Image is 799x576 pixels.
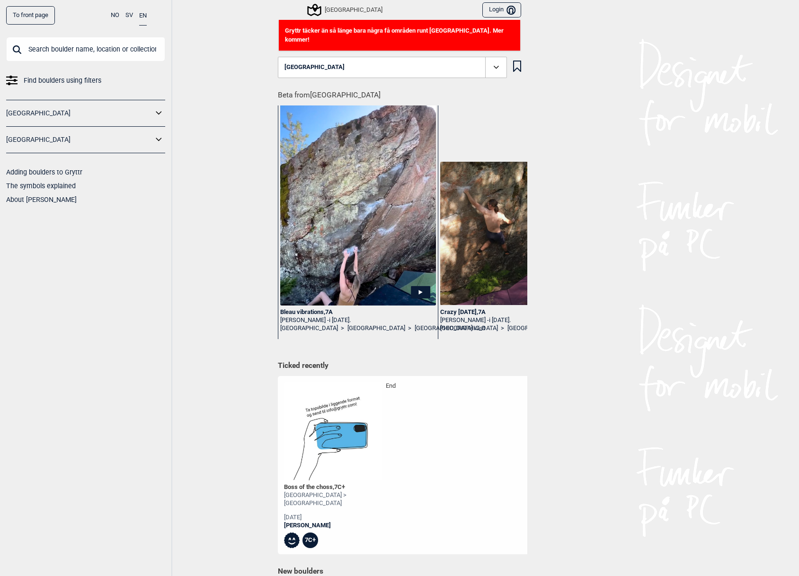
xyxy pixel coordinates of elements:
[482,2,521,18] button: Login
[440,324,498,332] a: [GEOGRAPHIC_DATA]
[280,90,436,335] img: Charlotte pa Bleau vibrations
[284,491,382,507] div: [GEOGRAPHIC_DATA] > [GEOGRAPHIC_DATA]
[6,106,153,120] a: [GEOGRAPHIC_DATA]
[6,37,165,61] input: Search boulder name, location or collection
[302,532,318,548] div: 7C+
[284,382,382,480] img: Noimage boulder
[386,382,460,548] div: End
[440,162,596,305] img: Jan pa Crazy friday
[139,6,147,26] button: EN
[278,84,527,101] h1: Beta from [GEOGRAPHIC_DATA]
[415,324,485,332] a: [GEOGRAPHIC_DATA] väst
[408,324,411,332] span: >
[347,324,405,332] a: [GEOGRAPHIC_DATA]
[6,74,165,87] a: Find boulders using filters
[284,514,382,522] div: [DATE]
[278,57,507,79] button: [GEOGRAPHIC_DATA]
[125,6,133,25] button: SV
[24,74,101,87] span: Find boulders using filters
[334,483,345,490] span: 7C+
[278,361,521,371] h1: Ticked recently
[501,324,504,332] span: >
[6,182,76,190] a: The symbols explained
[278,567,521,576] h1: New boulders
[6,6,55,25] a: To front page
[285,26,514,44] p: Gryttr täcker än så länge bara några få områden runt [GEOGRAPHIC_DATA]. Mer kommer!
[111,6,119,25] button: NO
[6,196,77,203] a: About [PERSON_NAME]
[280,324,338,332] a: [GEOGRAPHIC_DATA]
[489,316,511,323] span: i [DATE].
[329,316,351,323] span: i [DATE].
[309,4,382,16] div: [GEOGRAPHIC_DATA]
[507,324,565,332] a: [GEOGRAPHIC_DATA]
[280,308,436,316] div: Bleau vibrations , 7A
[440,316,596,324] div: [PERSON_NAME] -
[6,133,153,147] a: [GEOGRAPHIC_DATA]
[6,168,82,176] a: Adding boulders to Gryttr
[440,308,596,316] div: Crazy [DATE] , 7A
[284,522,382,530] a: [PERSON_NAME]
[284,483,382,491] div: Boss of the choss ,
[284,64,345,71] span: [GEOGRAPHIC_DATA]
[341,324,344,332] span: >
[280,316,436,324] div: [PERSON_NAME] -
